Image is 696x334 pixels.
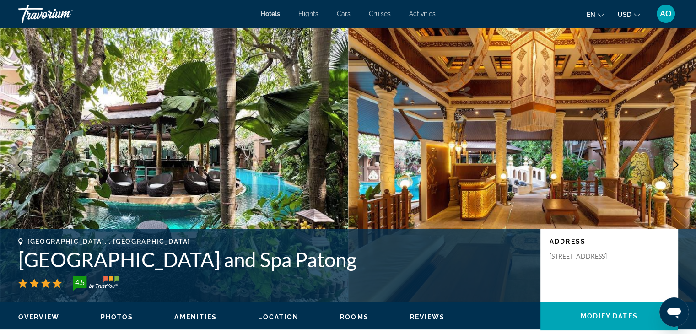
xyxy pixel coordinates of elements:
a: Travorium [18,2,110,26]
img: TrustYou guest rating badge [73,276,119,291]
iframe: Кнопка запуска окна обмена сообщениями [659,297,689,327]
button: Reviews [410,313,445,321]
button: Next image [664,153,687,176]
h1: [GEOGRAPHIC_DATA] and Spa Patong [18,248,531,271]
button: Overview [18,313,59,321]
button: Location [258,313,299,321]
button: Previous image [9,153,32,176]
span: en [587,11,595,18]
button: Amenities [174,313,217,321]
p: [STREET_ADDRESS] [550,252,623,260]
div: 4.5 [70,277,89,288]
a: Flights [298,10,318,17]
a: Cars [337,10,351,17]
button: Photos [101,313,134,321]
button: Change currency [618,8,640,21]
span: [GEOGRAPHIC_DATA], , [GEOGRAPHIC_DATA] [27,238,190,245]
span: AO [660,9,672,18]
a: Activities [409,10,436,17]
span: USD [618,11,631,18]
button: Change language [587,8,604,21]
button: Rooms [340,313,369,321]
a: Hotels [261,10,280,17]
button: Modify Dates [540,302,678,330]
a: Cruises [369,10,391,17]
span: Modify Dates [580,312,637,320]
p: Address [550,238,669,245]
button: User Menu [654,4,678,23]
